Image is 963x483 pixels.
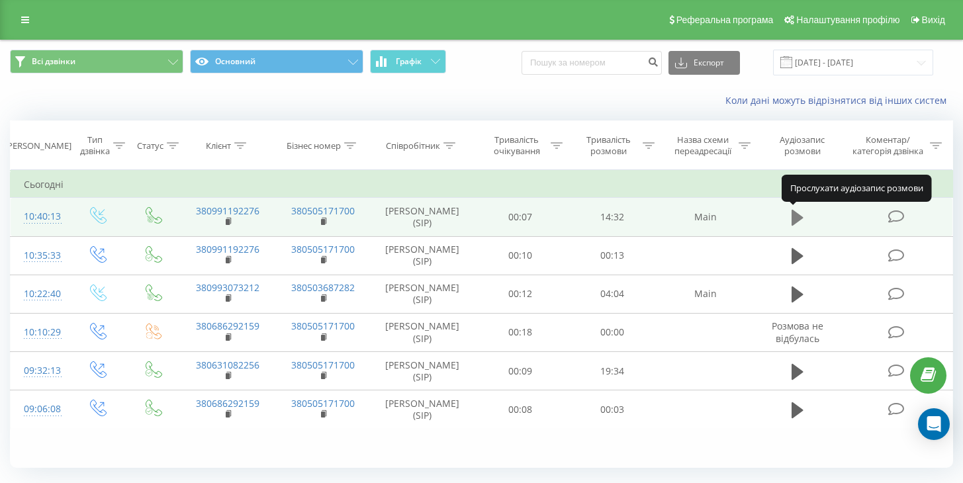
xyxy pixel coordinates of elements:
[11,171,953,198] td: Сьогодні
[196,359,259,371] a: 380631082256
[772,320,823,344] span: Розмова не відбулась
[291,204,355,217] a: 380505171700
[371,352,474,390] td: [PERSON_NAME] (SIP)
[658,275,754,313] td: Main
[474,275,566,313] td: 00:12
[370,50,446,73] button: Графік
[371,198,474,236] td: [PERSON_NAME] (SIP)
[725,94,953,107] a: Коли дані можуть відрізнятися вiд інших систем
[5,140,71,152] div: [PERSON_NAME]
[371,236,474,275] td: [PERSON_NAME] (SIP)
[922,15,945,25] span: Вихід
[291,281,355,294] a: 380503687282
[32,56,75,67] span: Всі дзвінки
[670,134,735,157] div: Назва схеми переадресації
[371,390,474,429] td: [PERSON_NAME] (SIP)
[566,352,658,390] td: 19:34
[206,140,231,152] div: Клієнт
[291,320,355,332] a: 380505171700
[849,134,927,157] div: Коментар/категорія дзвінка
[566,198,658,236] td: 14:32
[396,57,422,66] span: Графік
[196,281,259,294] a: 380993073212
[668,51,740,75] button: Експорт
[578,134,639,157] div: Тривалість розмови
[566,390,658,429] td: 00:03
[196,320,259,332] a: 380686292159
[658,198,754,236] td: Main
[137,140,163,152] div: Статус
[10,50,183,73] button: Всі дзвінки
[287,140,341,152] div: Бізнес номер
[474,198,566,236] td: 00:07
[291,243,355,255] a: 380505171700
[676,15,774,25] span: Реферальна програма
[371,313,474,351] td: [PERSON_NAME] (SIP)
[566,275,658,313] td: 04:04
[918,408,950,440] div: Open Intercom Messenger
[24,358,56,384] div: 09:32:13
[474,236,566,275] td: 00:10
[24,204,56,230] div: 10:40:13
[80,134,110,157] div: Тип дзвінка
[474,390,566,429] td: 00:08
[196,397,259,410] a: 380686292159
[486,134,547,157] div: Тривалість очікування
[190,50,363,73] button: Основний
[24,281,56,307] div: 10:22:40
[291,359,355,371] a: 380505171700
[24,243,56,269] div: 10:35:33
[386,140,440,152] div: Співробітник
[474,313,566,351] td: 00:18
[196,204,259,217] a: 380991192276
[291,397,355,410] a: 380505171700
[474,352,566,390] td: 00:09
[796,15,899,25] span: Налаштування профілю
[24,396,56,422] div: 09:06:08
[566,236,658,275] td: 00:13
[522,51,662,75] input: Пошук за номером
[766,134,839,157] div: Аудіозапис розмови
[24,320,56,345] div: 10:10:29
[196,243,259,255] a: 380991192276
[566,313,658,351] td: 00:00
[782,175,932,201] div: Прослухати аудіозапис розмови
[371,275,474,313] td: [PERSON_NAME] (SIP)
